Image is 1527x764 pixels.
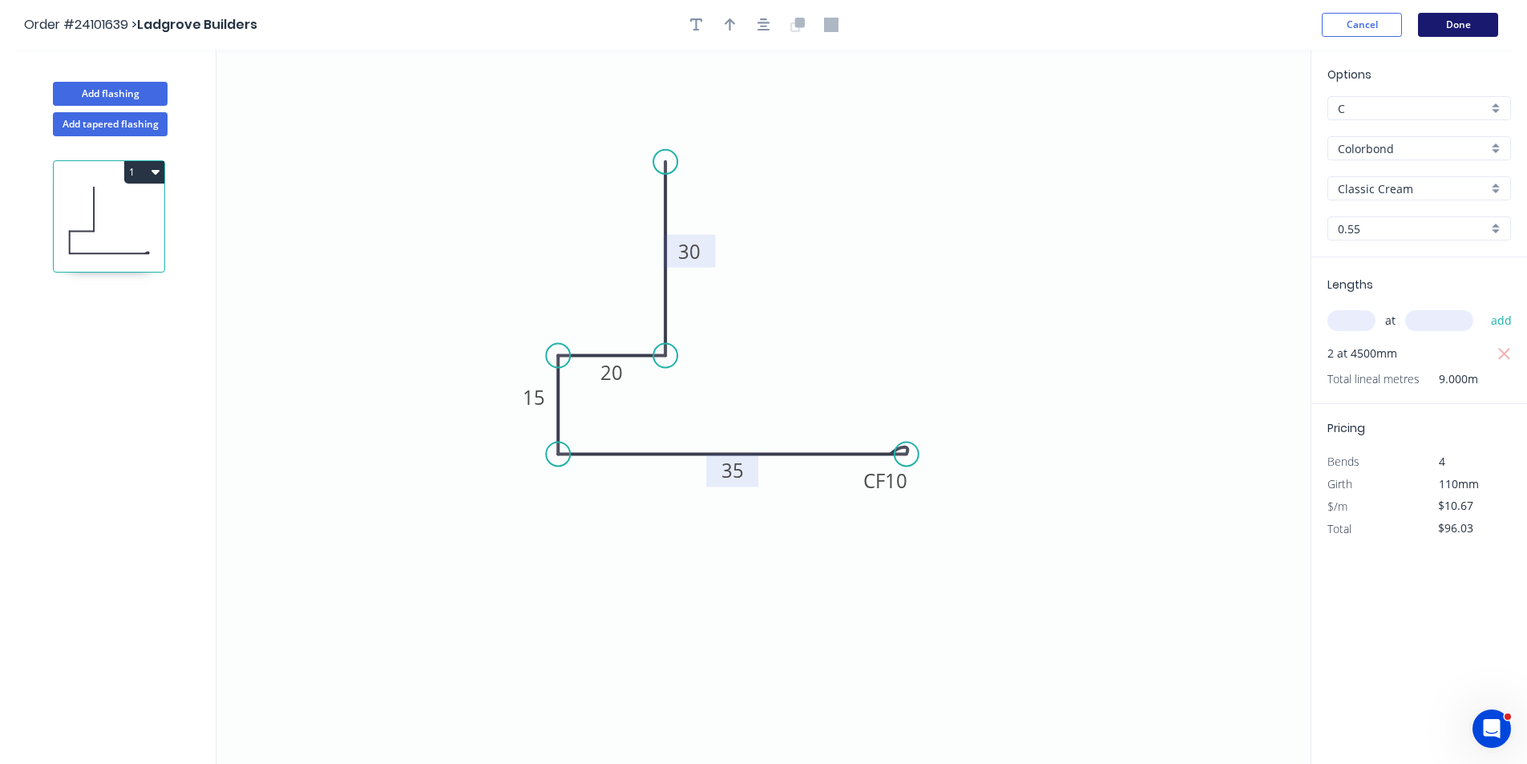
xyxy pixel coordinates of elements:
[53,82,168,106] button: Add flashing
[1338,140,1488,157] input: Material
[1327,368,1420,390] span: Total lineal metres
[1327,476,1352,491] span: Girth
[863,467,885,494] tspan: CF
[216,50,1311,764] svg: 0
[523,384,545,410] tspan: 15
[1327,67,1371,83] span: Options
[1338,180,1488,197] input: Colour
[1327,420,1365,436] span: Pricing
[24,15,137,34] span: Order #24101639 >
[1420,368,1478,390] span: 9.000m
[1385,309,1396,332] span: at
[1483,307,1521,334] button: add
[721,457,744,483] tspan: 35
[1338,220,1488,237] input: Thickness
[1322,13,1402,37] button: Cancel
[1439,454,1445,469] span: 4
[1439,476,1479,491] span: 110mm
[678,238,701,265] tspan: 30
[1338,100,1488,117] input: Price level
[53,112,168,136] button: Add tapered flashing
[885,467,907,494] tspan: 10
[1327,499,1347,514] span: $/m
[124,161,164,184] button: 1
[1327,342,1397,365] span: 2 at 4500mm
[137,15,257,34] span: Ladgrove Builders
[1327,454,1359,469] span: Bends
[600,359,623,386] tspan: 20
[1472,709,1511,748] iframe: Intercom live chat
[1327,521,1351,536] span: Total
[1327,277,1373,293] span: Lengths
[1418,13,1498,37] button: Done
